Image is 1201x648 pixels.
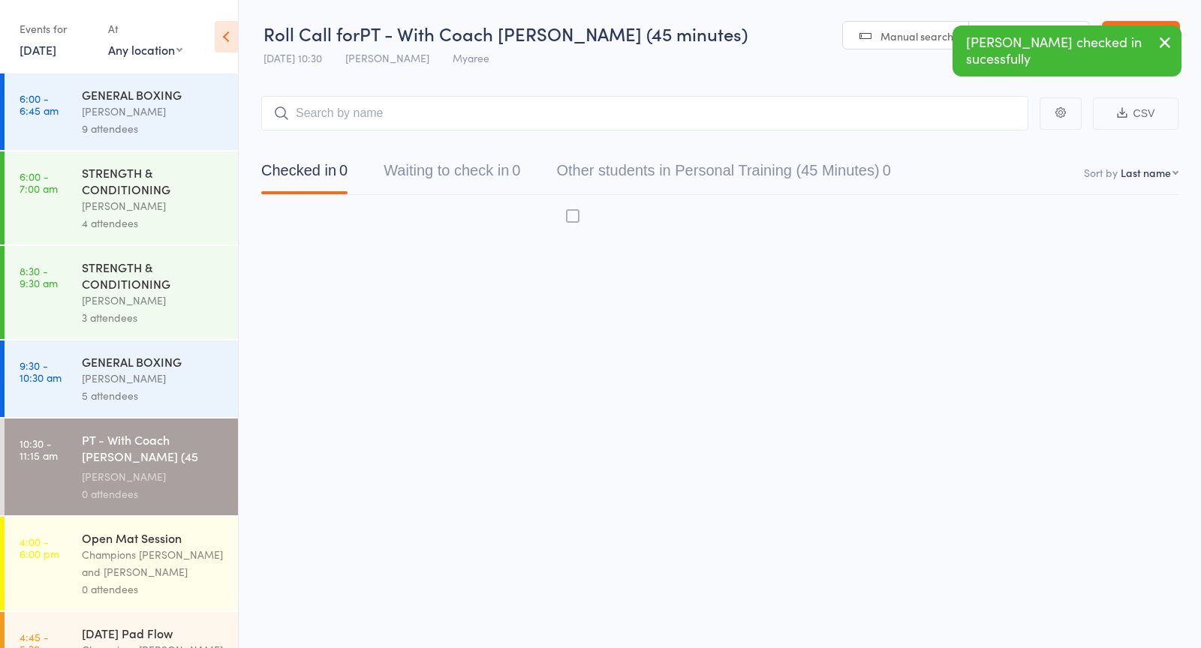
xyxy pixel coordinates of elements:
[82,580,225,598] div: 0 attendees
[108,16,182,41] div: At
[360,21,748,46] span: PT - With Coach [PERSON_NAME] (45 minutes)
[5,340,238,417] a: 9:30 -10:30 amGENERAL BOXING[PERSON_NAME]5 attendees
[108,41,182,58] div: Any location
[20,41,56,58] a: [DATE]
[82,370,225,387] div: [PERSON_NAME]
[82,86,225,103] div: GENERAL BOXING
[20,170,58,194] time: 6:00 - 7:00 am
[20,16,93,41] div: Events for
[82,353,225,370] div: GENERAL BOXING
[345,50,429,65] span: [PERSON_NAME]
[82,529,225,546] div: Open Mat Session
[883,162,891,178] div: 0
[5,151,238,244] a: 6:00 -7:00 amSTRENGTH & CONDITIONING[PERSON_NAME]4 attendees
[1093,97,1178,130] button: CSV
[82,309,225,326] div: 3 attendees
[261,154,348,194] button: Checked in0
[20,535,59,559] time: 4:00 - 6:00 pm
[82,197,225,214] div: [PERSON_NAME]
[82,431,225,468] div: PT - With Coach [PERSON_NAME] (45 minutes)
[384,154,520,194] button: Waiting to check in0
[82,292,225,309] div: [PERSON_NAME]
[82,387,225,404] div: 5 attendees
[5,246,238,339] a: 8:30 -9:30 amSTRENGTH & CONDITIONING[PERSON_NAME]3 attendees
[82,468,225,485] div: [PERSON_NAME]
[82,120,225,137] div: 9 attendees
[263,21,360,46] span: Roll Call for
[261,96,1028,130] input: Search by name
[5,73,238,150] a: 6:00 -6:45 amGENERAL BOXING[PERSON_NAME]9 attendees
[1102,21,1180,51] a: Exit roll call
[82,485,225,502] div: 0 attendees
[82,103,225,120] div: [PERSON_NAME]
[339,162,348,178] div: 0
[20,359,62,383] time: 9:30 - 10:30 am
[880,28,953,43] span: Manual search
[82,259,225,292] div: STRENGTH & CONDITIONING
[20,437,58,461] time: 10:30 - 11:15 am
[20,265,58,289] time: 8:30 - 9:30 am
[5,517,238,610] a: 4:00 -6:00 pmOpen Mat SessionChampions [PERSON_NAME] and [PERSON_NAME]0 attendees
[82,214,225,232] div: 4 attendees
[1084,165,1118,180] label: Sort by
[20,92,59,116] time: 6:00 - 6:45 am
[5,418,238,515] a: 10:30 -11:15 amPT - With Coach [PERSON_NAME] (45 minutes)[PERSON_NAME]0 attendees
[953,25,1181,76] div: [PERSON_NAME] checked in sucessfully
[82,625,225,641] div: [DATE] Pad Flow
[556,154,890,194] button: Other students in Personal Training (45 Minutes)0
[263,50,322,65] span: [DATE] 10:30
[1121,165,1171,180] div: Last name
[453,50,489,65] span: Myaree
[82,546,225,580] div: Champions [PERSON_NAME] and [PERSON_NAME]
[82,164,225,197] div: STRENGTH & CONDITIONING
[512,162,520,178] div: 0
